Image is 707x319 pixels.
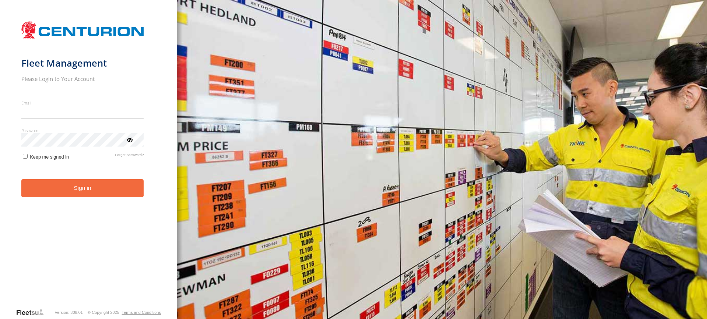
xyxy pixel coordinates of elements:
button: Sign in [21,179,144,197]
label: Password [21,128,144,133]
h1: Fleet Management [21,57,144,69]
label: Email [21,100,144,106]
a: Forgot password? [115,153,144,160]
a: Terms and Conditions [122,310,161,315]
div: © Copyright 2025 - [88,310,161,315]
h2: Please Login to Your Account [21,75,144,82]
a: Visit our Website [16,309,50,316]
span: Keep me signed in [30,154,69,160]
div: ViewPassword [126,136,133,143]
input: Keep me signed in [23,154,28,159]
div: Version: 308.01 [55,310,83,315]
img: Centurion Transport [21,21,144,39]
form: main [21,18,156,308]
